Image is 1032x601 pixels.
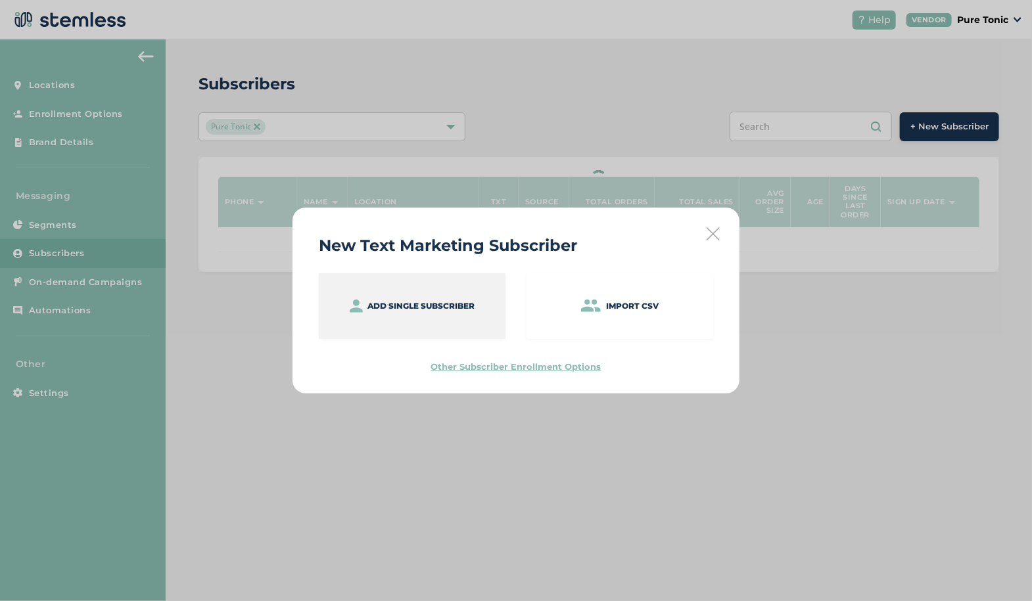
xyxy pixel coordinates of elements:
[581,300,601,312] img: icon-people-8ccbccc7.svg
[606,300,659,312] p: Import CSV
[966,538,1032,601] iframe: Chat Widget
[368,300,475,312] p: Add single subscriber
[350,300,363,313] img: icon-person-4bab5b8d.svg
[319,234,577,257] h2: New Text Marketing Subscriber
[431,361,601,372] label: Other Subscriber Enrollment Options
